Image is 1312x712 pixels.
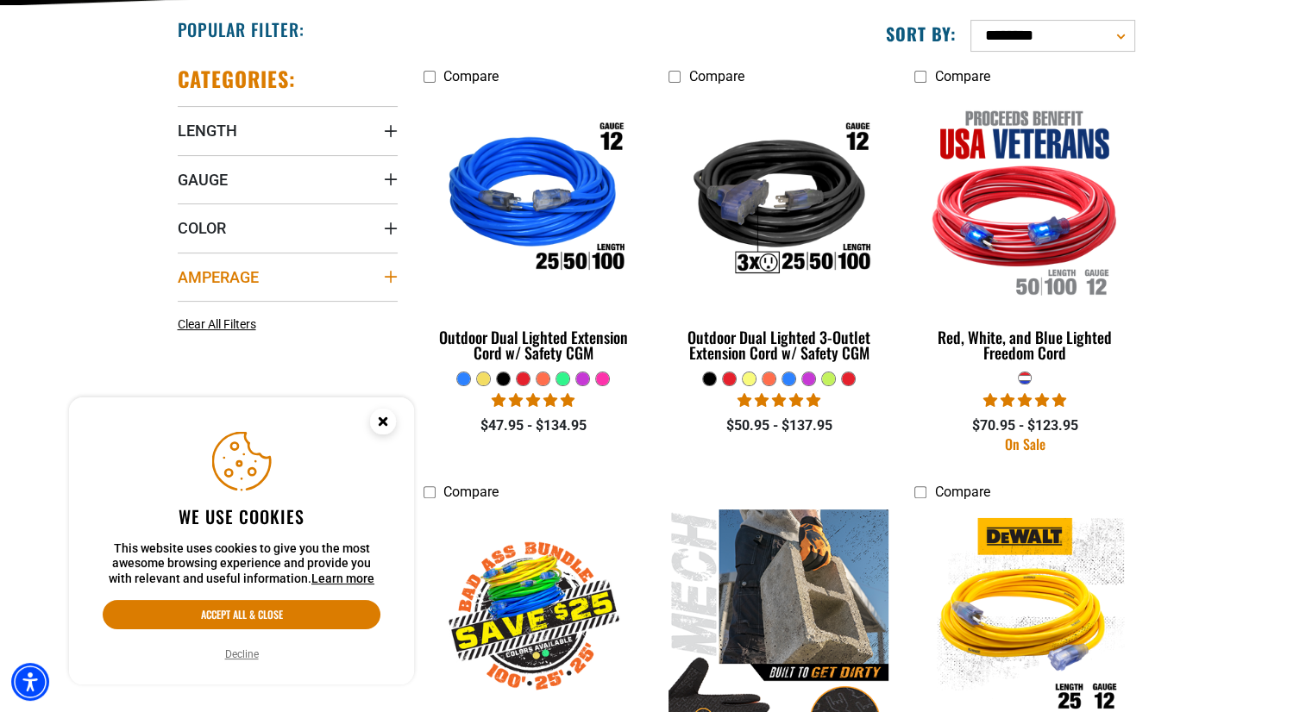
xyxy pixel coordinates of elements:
[914,437,1134,451] div: On Sale
[934,68,989,84] span: Compare
[311,571,374,585] a: This website uses cookies to give you the most awesome browsing experience and provide you with r...
[103,541,380,587] p: This website uses cookies to give you the most awesome browsing experience and provide you with r...
[69,397,414,685] aside: Cookie Consent
[669,93,888,371] a: Outdoor Dual Lighted 3-Outlet Extension Cord w/ Safety CGM Outdoor Dual Lighted 3-Outlet Extensio...
[178,18,304,41] h2: Popular Filter:
[220,646,264,663] button: Decline
[424,415,643,436] div: $47.95 - $134.95
[178,155,398,203] summary: Gauge
[914,93,1134,371] a: Red, White, and Blue Lighted Freedom Cord Red, White, and Blue Lighted Freedom Cord
[424,102,642,300] img: Outdoor Dual Lighted Extension Cord w/ Safety CGM
[670,102,888,300] img: Outdoor Dual Lighted 3-Outlet Extension Cord w/ Safety CGM
[103,505,380,528] h2: We use cookies
[738,392,820,409] span: 4.80 stars
[886,22,957,45] label: Sort by:
[103,600,380,629] button: Accept all & close
[178,121,237,141] span: Length
[914,329,1134,360] div: Red, White, and Blue Lighted Freedom Cord
[914,415,1134,436] div: $70.95 - $123.95
[11,663,49,701] div: Accessibility Menu
[669,329,888,360] div: Outdoor Dual Lighted 3-Outlet Extension Cord w/ Safety CGM
[688,68,744,84] span: Compare
[178,315,263,334] a: Clear All Filters
[669,415,888,436] div: $50.95 - $137.95
[916,102,1133,300] img: Red, White, and Blue Lighted Freedom Cord
[443,68,499,84] span: Compare
[443,484,499,500] span: Compare
[178,203,398,252] summary: Color
[178,106,398,154] summary: Length
[178,317,256,331] span: Clear All Filters
[178,253,398,301] summary: Amperage
[178,170,228,190] span: Gauge
[352,397,414,451] button: Close this option
[424,93,643,371] a: Outdoor Dual Lighted Extension Cord w/ Safety CGM Outdoor Dual Lighted Extension Cord w/ Safety CGM
[178,218,226,238] span: Color
[424,329,643,360] div: Outdoor Dual Lighted Extension Cord w/ Safety CGM
[492,392,574,409] span: 4.81 stars
[178,66,297,92] h2: Categories:
[983,392,1066,409] span: 5.00 stars
[934,484,989,500] span: Compare
[178,267,259,287] span: Amperage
